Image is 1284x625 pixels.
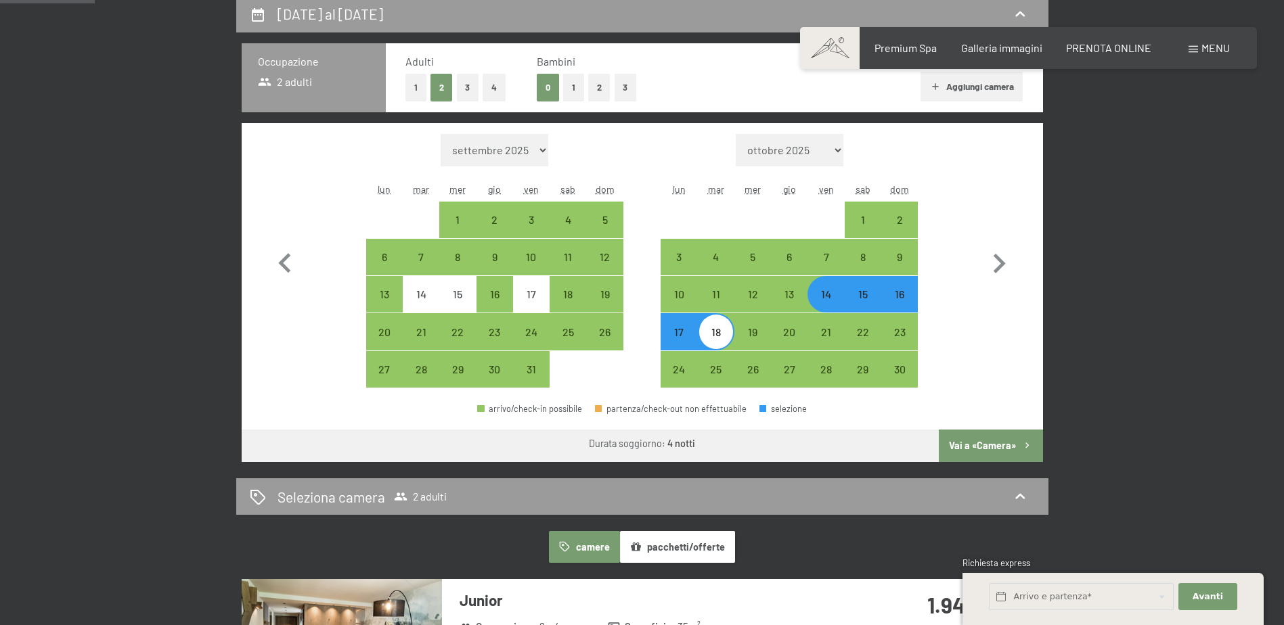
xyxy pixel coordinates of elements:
div: Sun Oct 12 2025 [586,239,623,275]
abbr: lunedì [673,183,686,195]
div: arrivo/check-in possibile [586,239,623,275]
abbr: sabato [856,183,870,195]
div: Thu Nov 06 2025 [771,239,807,275]
div: 12 [736,289,770,323]
div: 3 [662,252,696,285]
div: arrivo/check-in possibile [477,202,513,238]
div: 9 [883,252,916,285]
div: Tue Nov 25 2025 [698,351,734,388]
button: 2 [588,74,611,101]
div: 7 [809,252,843,285]
div: 28 [404,364,438,398]
button: 4 [483,74,506,101]
div: arrivo/check-in non effettuabile [403,276,439,312]
div: Thu Oct 02 2025 [477,202,513,238]
div: Tue Nov 18 2025 [698,313,734,350]
div: Sun Nov 16 2025 [881,276,918,312]
div: Thu Oct 09 2025 [477,239,513,275]
div: 9 [478,252,512,285]
div: 11 [551,252,585,285]
button: 1 [405,74,426,101]
div: 20 [772,327,806,361]
div: 5 [588,214,621,248]
div: arrivo/check-in possibile [845,276,881,312]
div: 25 [551,327,585,361]
div: Fri Oct 24 2025 [513,313,550,350]
div: arrivo/check-in possibile [513,239,550,275]
div: Mon Nov 17 2025 [661,313,697,350]
div: Fri Nov 14 2025 [807,276,844,312]
div: arrivo/check-in possibile [586,276,623,312]
div: Fri Oct 10 2025 [513,239,550,275]
div: 4 [551,214,585,248]
div: arrivo/check-in possibile [698,276,734,312]
div: 17 [514,289,548,323]
div: Sun Nov 09 2025 [881,239,918,275]
div: 23 [478,327,512,361]
div: Sun Nov 30 2025 [881,351,918,388]
div: arrivo/check-in possibile [734,351,771,388]
abbr: martedì [708,183,724,195]
div: Sat Oct 18 2025 [550,276,586,312]
a: Premium Spa [875,41,937,54]
div: arrivo/check-in possibile [807,351,844,388]
div: arrivo/check-in possibile [550,202,586,238]
abbr: martedì [413,183,429,195]
div: Tue Oct 28 2025 [403,351,439,388]
div: arrivo/check-in possibile [845,202,881,238]
div: arrivo/check-in possibile [807,276,844,312]
div: arrivo/check-in possibile [734,276,771,312]
div: 21 [404,327,438,361]
div: 6 [772,252,806,285]
div: arrivo/check-in possibile [366,276,403,312]
button: Avanti [1178,583,1237,611]
div: Sat Nov 29 2025 [845,351,881,388]
abbr: domenica [890,183,909,195]
span: 2 adulti [394,490,447,503]
div: 10 [514,252,548,285]
div: Sat Oct 25 2025 [550,313,586,350]
div: arrivo/check-in possibile [807,239,844,275]
div: arrivo/check-in possibile [550,276,586,312]
div: Fri Nov 21 2025 [807,313,844,350]
h3: Occupazione [258,54,370,69]
span: 2 adulti [258,74,313,89]
div: Mon Oct 13 2025 [366,276,403,312]
div: arrivo/check-in possibile [513,202,550,238]
button: 3 [457,74,479,101]
div: arrivo/check-in possibile [661,239,697,275]
div: 20 [368,327,401,361]
h2: Seleziona camera [278,487,385,507]
div: Fri Oct 17 2025 [513,276,550,312]
div: arrivo/check-in possibile [439,202,476,238]
div: 16 [478,289,512,323]
div: Tue Oct 07 2025 [403,239,439,275]
div: arrivo/check-in possibile [845,239,881,275]
div: arrivo/check-in possibile [881,313,918,350]
div: Tue Oct 21 2025 [403,313,439,350]
span: Menu [1201,41,1230,54]
div: 18 [699,327,733,361]
div: Wed Oct 15 2025 [439,276,476,312]
span: Galleria immagini [961,41,1042,54]
div: arrivo/check-in possibile [734,239,771,275]
div: 24 [514,327,548,361]
div: arrivo/check-in possibile [477,351,513,388]
div: Mon Oct 20 2025 [366,313,403,350]
div: 24 [662,364,696,398]
div: arrivo/check-in possibile [513,351,550,388]
div: Thu Nov 27 2025 [771,351,807,388]
div: arrivo/check-in possibile [698,351,734,388]
div: 12 [588,252,621,285]
div: 1 [846,214,880,248]
div: Sat Oct 11 2025 [550,239,586,275]
div: Fri Oct 31 2025 [513,351,550,388]
abbr: giovedì [783,183,796,195]
div: arrivo/check-in possibile [771,239,807,275]
button: Mese precedente [265,134,305,388]
div: arrivo/check-in non effettuabile [513,276,550,312]
div: Thu Oct 23 2025 [477,313,513,350]
div: Mon Nov 03 2025 [661,239,697,275]
div: Sat Nov 15 2025 [845,276,881,312]
div: Sun Oct 05 2025 [586,202,623,238]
